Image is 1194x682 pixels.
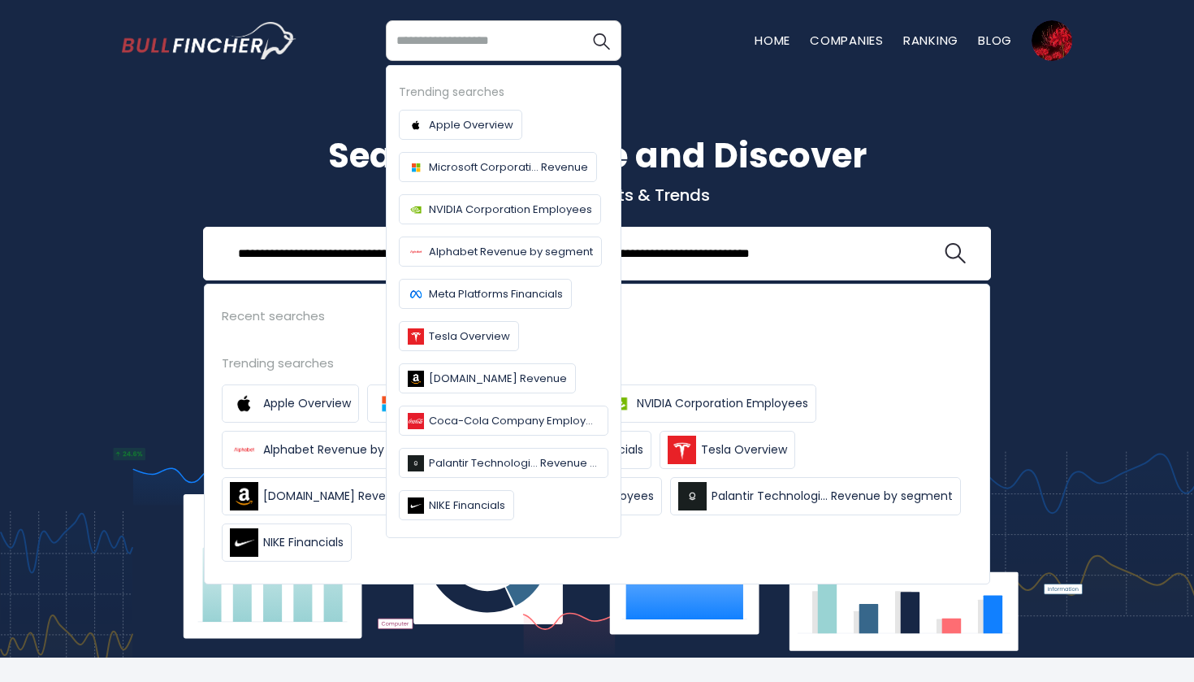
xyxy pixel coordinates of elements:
[263,395,351,412] span: Apple Overview
[637,395,808,412] span: NVIDIA Corporation Employees
[222,306,972,325] div: Recent searches
[660,431,795,469] a: Tesla Overview
[978,32,1012,49] a: Blog
[903,32,958,49] a: Ranking
[429,285,563,302] span: Meta Platforms Financials
[408,413,424,429] img: Company logo
[408,455,424,471] img: Company logo
[408,159,424,176] img: Company logo
[122,22,296,59] img: bullfincher logo
[429,328,510,345] span: Tesla Overview
[399,448,608,478] a: Palantir Technologi... Revenue by segment
[701,441,787,458] span: Tesla Overview
[429,116,513,133] span: Apple Overview
[399,363,576,393] a: [DOMAIN_NAME] Revenue
[263,488,408,505] span: [DOMAIN_NAME] Revenue
[122,185,1072,206] p: Company Insights & Trends
[408,371,424,387] img: Company logo
[222,523,352,562] a: NIKE Financials
[595,384,816,423] a: NVIDIA Corporation Employees
[945,243,966,264] img: search icon
[429,370,567,387] span: [DOMAIN_NAME] Revenue
[399,321,519,351] a: Tesla Overview
[367,384,587,423] a: Microsoft Corporati... Revenue
[429,454,599,471] span: Palantir Technologi... Revenue by segment
[122,22,296,59] a: Go to homepage
[712,488,953,505] span: Palantir Technologi... Revenue by segment
[222,477,416,515] a: [DOMAIN_NAME] Revenue
[399,406,608,436] a: Coca-Cola Company Employees
[429,243,593,260] span: Alphabet Revenue by segment
[408,497,424,514] img: Company logo
[408,117,424,133] img: Company logo
[399,110,522,140] a: Apple Overview
[670,477,961,515] a: Palantir Technologi... Revenue by segment
[429,412,599,429] span: Coca-Cola Company Employees
[408,244,424,260] img: Company logo
[408,286,424,302] img: Company logo
[122,313,1072,330] p: What's trending
[399,490,514,520] a: NIKE Financials
[222,354,972,372] div: Trending searches
[399,83,608,102] div: Trending searches
[429,201,592,218] span: NVIDIA Corporation Employees
[581,20,621,61] button: Search
[263,534,344,551] span: NIKE Financials
[408,328,424,345] img: Company logo
[399,237,602,267] a: Alphabet Revenue by segment
[122,130,1072,181] h1: Search, Visualize and Discover
[399,279,572,309] a: Meta Platforms Financials
[755,32,790,49] a: Home
[429,497,505,514] span: NIKE Financials
[222,431,448,469] a: Alphabet Revenue by segment
[399,194,601,224] a: NVIDIA Corporation Employees
[429,159,588,176] span: Microsoft Corporati... Revenue
[399,152,597,182] a: Microsoft Corporati... Revenue
[222,384,359,423] a: Apple Overview
[408,202,424,218] img: Company logo
[263,441,439,458] span: Alphabet Revenue by segment
[810,32,884,49] a: Companies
